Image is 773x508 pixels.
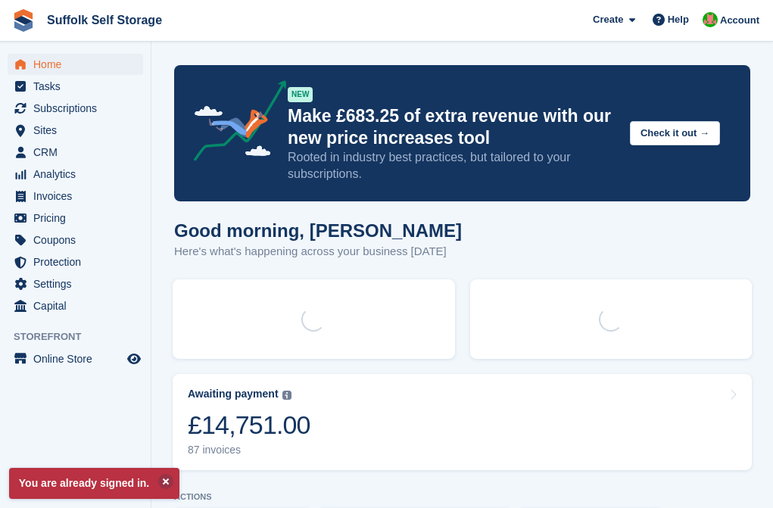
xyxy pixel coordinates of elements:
span: Capital [33,295,124,316]
div: NEW [288,87,313,102]
p: You are already signed in. [9,468,179,499]
h1: Good morning, [PERSON_NAME] [174,220,462,241]
span: Pricing [33,207,124,229]
span: Protection [33,251,124,273]
a: menu [8,295,143,316]
p: ACTIONS [174,492,750,502]
p: Here's what's happening across your business [DATE] [174,243,462,260]
p: Rooted in industry best practices, but tailored to your subscriptions. [288,149,618,182]
span: Create [593,12,623,27]
span: Online Store [33,348,124,369]
a: Awaiting payment £14,751.00 87 invoices [173,374,752,470]
a: menu [8,273,143,295]
a: menu [8,76,143,97]
a: Preview store [125,350,143,368]
img: David Caucutt [703,12,718,27]
div: 87 invoices [188,444,310,457]
span: Storefront [14,329,151,344]
a: menu [8,164,143,185]
button: Check it out → [630,121,720,146]
a: menu [8,229,143,251]
p: Make £683.25 of extra revenue with our new price increases tool [288,105,618,149]
span: CRM [33,142,124,163]
span: Account [720,13,759,28]
a: menu [8,54,143,75]
a: menu [8,142,143,163]
a: menu [8,207,143,229]
img: stora-icon-8386f47178a22dfd0bd8f6a31ec36ba5ce8667c1dd55bd0f319d3a0aa187defe.svg [12,9,35,32]
a: menu [8,120,143,141]
img: icon-info-grey-7440780725fd019a000dd9b08b2336e03edf1995a4989e88bcd33f0948082b44.svg [282,391,291,400]
a: Suffolk Self Storage [41,8,168,33]
span: Home [33,54,124,75]
a: menu [8,348,143,369]
span: Settings [33,273,124,295]
span: Coupons [33,229,124,251]
img: price-adjustments-announcement-icon-8257ccfd72463d97f412b2fc003d46551f7dbcb40ab6d574587a9cd5c0d94... [181,80,287,167]
span: Invoices [33,185,124,207]
span: Help [668,12,689,27]
span: Tasks [33,76,124,97]
a: menu [8,251,143,273]
span: Subscriptions [33,98,124,119]
a: menu [8,98,143,119]
div: £14,751.00 [188,410,310,441]
span: Analytics [33,164,124,185]
span: Sites [33,120,124,141]
a: menu [8,185,143,207]
div: Awaiting payment [188,388,279,400]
